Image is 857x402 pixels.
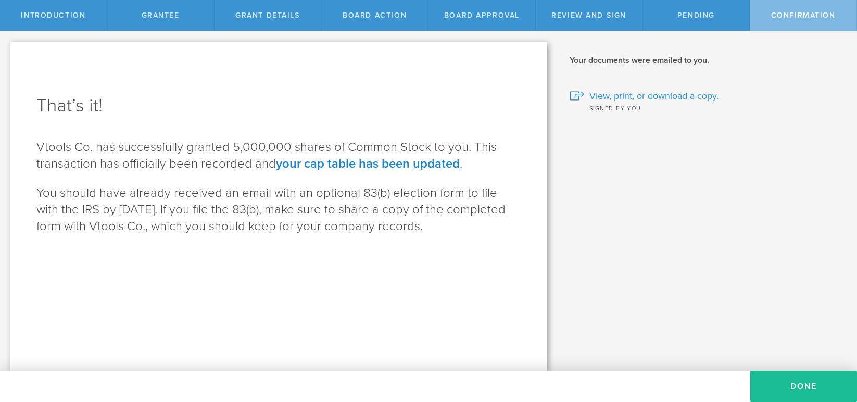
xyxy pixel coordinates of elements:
[444,11,520,20] span: Board Approval
[36,93,521,118] h1: That’s it!
[677,11,715,20] span: Pending
[36,185,521,235] p: You should have already received an email with an optional 83(b) election form to file with the I...
[142,11,180,20] span: Grantee
[276,156,460,171] a: your cap table has been updated
[21,11,85,20] span: Introduction
[589,89,719,103] span: View, print, or download a copy.
[805,321,857,371] iframe: Chat Widget
[570,55,841,66] h2: Your documents were emailed to you.
[235,11,300,20] span: Grant Details
[551,11,626,20] span: Review and Sign
[36,139,521,172] p: Vtools Co. has successfully granted 5,000,000 shares of Common Stock to you. This transaction has...
[750,371,857,402] button: Done
[771,11,836,20] span: Confirmation
[570,103,841,113] div: Signed by you
[343,11,407,20] span: Board Action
